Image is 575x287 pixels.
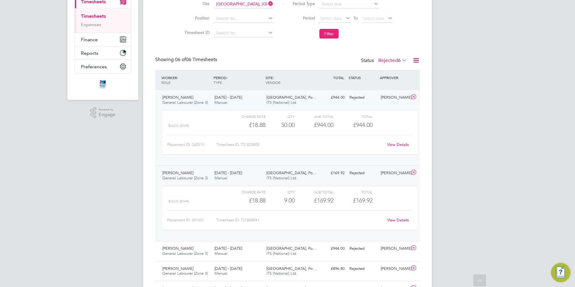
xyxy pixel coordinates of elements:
[162,251,208,256] span: General Labourer (Zone 3)
[81,13,106,19] a: Timesheets
[316,93,347,103] div: £944.00
[75,33,131,46] button: Finance
[273,75,274,80] span: /
[347,72,378,83] div: STATUS
[175,57,186,63] span: 06 of
[227,120,266,130] div: £18.88
[266,95,317,100] span: [GEOGRAPHIC_DATA], Po…
[167,215,216,225] div: Placement ID: 301301
[168,124,189,128] span: Basic (£/HR)
[75,60,131,73] button: Preferences
[353,121,373,128] span: £944.00
[214,246,242,251] span: [DATE] - [DATE]
[168,199,189,203] span: Basic (£/HR)
[347,93,378,103] div: Rejected
[214,100,227,105] span: Manual
[99,79,107,89] img: itsconstruction-logo-retina.png
[75,46,131,60] button: Reports
[398,57,401,63] span: 6
[214,80,222,85] span: TYPE
[227,113,266,120] div: Charge rate
[212,72,264,88] div: PERIOD
[353,197,373,204] span: £169.92
[551,263,570,282] button: Engage Resource Center
[363,16,384,21] span: Select date
[183,15,210,21] label: Position
[295,113,334,120] div: Sub Total
[352,14,359,22] span: To
[266,246,317,251] span: [GEOGRAPHIC_DATA], Po…
[214,251,227,256] span: Manual
[162,271,208,276] span: General Labourer (Zone 3)
[175,57,217,63] span: 06 Timesheets
[378,93,410,103] div: [PERSON_NAME]
[161,80,171,85] span: ROLE
[216,215,383,225] div: Timesheet ID: TS1808941
[226,75,228,80] span: /
[81,64,107,69] span: Preferences
[183,30,210,35] label: Timesheet ID
[216,140,383,150] div: Timesheet ID: TS1825805
[177,75,178,80] span: /
[387,142,409,147] a: View Details
[347,244,378,254] div: Rejected
[214,170,242,175] span: [DATE] - [DATE]
[227,196,266,205] div: £18.88
[266,175,297,181] span: ITS (National) Ltd.
[214,14,273,23] input: Search for...
[378,57,407,63] label: Rejected
[81,50,98,56] span: Reports
[214,266,242,271] span: [DATE] - [DATE]
[162,175,208,181] span: General Labourer (Zone 3)
[334,188,372,196] div: Total
[214,271,227,276] span: Manual
[183,1,210,6] label: Site
[162,100,208,105] span: General Labourer (Zone 3)
[162,170,193,175] span: [PERSON_NAME]
[347,168,378,178] div: Rejected
[266,100,297,105] span: ITS (National) Ltd.
[295,196,334,205] div: £169.92
[214,29,273,37] input: Search for...
[167,140,216,150] div: Placement ID: 260513
[227,188,266,196] div: Charge rate
[162,266,193,271] span: [PERSON_NAME]
[160,72,212,88] div: WORKER
[288,1,315,6] label: Period Type
[316,264,347,274] div: £896.80
[266,120,295,130] div: 50.00
[162,95,193,100] span: [PERSON_NAME]
[266,80,280,85] span: VENDOR
[75,8,131,32] div: Timesheets
[266,196,295,205] div: 9.00
[316,244,347,254] div: £944.00
[378,264,410,274] div: [PERSON_NAME]
[99,107,115,112] span: Powered by
[361,57,408,65] div: Status
[266,251,297,256] span: ITS (National) Ltd.
[162,246,193,251] span: [PERSON_NAME]
[266,266,317,271] span: [GEOGRAPHIC_DATA], Po…
[81,22,101,27] a: Expenses
[288,15,315,21] label: Period
[81,37,98,42] span: Finance
[99,112,115,117] span: Engage
[378,168,410,178] div: [PERSON_NAME]
[266,170,317,175] span: [GEOGRAPHIC_DATA], Po…
[347,264,378,274] div: Rejected
[320,16,342,21] span: Select date
[155,57,218,63] div: Showing
[214,175,227,181] span: Manual
[264,72,316,88] div: SITE
[75,79,131,89] a: Go to home page
[316,168,347,178] div: £169.92
[387,218,409,223] a: View Details
[295,120,334,130] div: £944.00
[266,188,295,196] div: QTY
[90,107,116,119] a: Powered byEngage
[266,113,295,120] div: QTY
[334,113,372,120] div: Total
[333,75,344,80] span: TOTAL
[214,95,242,100] span: [DATE] - [DATE]
[378,244,410,254] div: [PERSON_NAME]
